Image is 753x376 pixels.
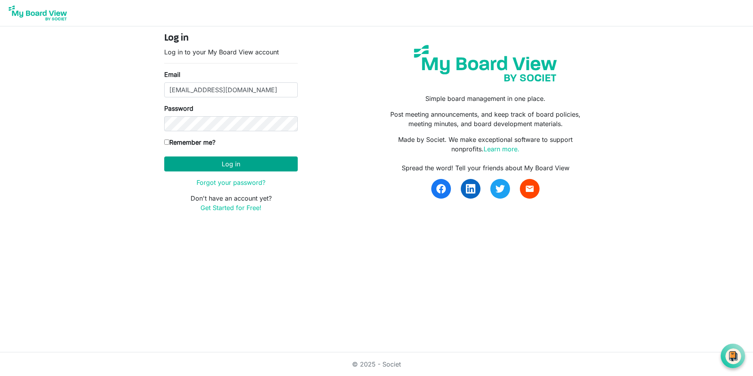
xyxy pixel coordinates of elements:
[484,145,519,153] a: Learn more.
[495,184,505,194] img: twitter.svg
[164,33,298,44] h4: Log in
[197,179,265,186] a: Forgot your password?
[164,194,298,212] p: Don't have an account yet?
[352,360,401,368] a: © 2025 - Societ
[382,135,589,154] p: Made by Societ. We make exceptional software to support nonprofits.
[164,70,180,79] label: Email
[164,138,215,147] label: Remember me?
[200,204,262,212] a: Get Started for Free!
[164,140,169,145] input: Remember me?
[382,94,589,103] p: Simple board management in one place.
[382,163,589,173] div: Spread the word! Tell your friends about My Board View
[164,156,298,171] button: Log in
[382,110,589,128] p: Post meeting announcements, and keep track of board policies, meeting minutes, and board developm...
[466,184,475,194] img: linkedin.svg
[6,3,69,23] img: My Board View Logo
[520,179,540,199] a: email
[436,184,446,194] img: facebook.svg
[525,184,534,194] span: email
[408,39,563,87] img: my-board-view-societ.svg
[164,47,298,57] p: Log in to your My Board View account
[164,104,193,113] label: Password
